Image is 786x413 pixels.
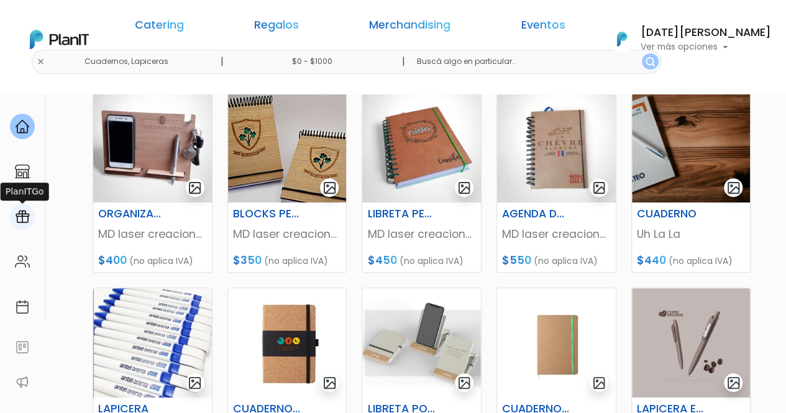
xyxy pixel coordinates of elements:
[641,43,771,52] p: Ver más opciones
[135,20,184,35] a: Catering
[220,54,223,69] p: |
[601,23,771,55] button: PlanIt Logo [DATE][PERSON_NAME] Ver más opciones
[98,253,127,268] span: $400
[669,255,733,267] span: (no aplica IVA)
[496,93,616,273] a: gallery-light AGENDA DE ECOCUERO MD laser creaciones $550 (no aplica IVA)
[497,93,616,202] img: thumb_11_Agenda_A5_Tapa_EcoCuero-PhotoRoom-PhotoRoom.png
[93,288,212,397] img: thumb_6C5B1A3A-9D11-418A-A57B-6FE436E2BFA2.jpeg
[91,207,173,220] h6: ORGANIZADOR DE OFICINA
[367,253,396,268] span: $450
[497,288,616,397] img: thumb_Captura_de_pantalla_2023-06-09_174336.jpg
[495,207,577,220] h6: AGENDA DE ECOCUERO
[632,288,751,397] img: thumb_Captura_de_pantalla_2023-07-05_174538222225236.jpg
[457,376,472,390] img: gallery-light
[362,288,481,397] img: thumb_Captura_de_pantalla_2023-06-09_173130_2222.jpg
[1,183,49,201] div: PlanITGo
[15,119,30,134] img: home-e721727adea9d79c4d83392d1f703f7f8bce08238fde08b1acbfd93340b81755.svg
[631,93,751,273] a: gallery-light CUADERNO Uh La La $440 (no aplica IVA)
[401,54,404,69] p: |
[637,226,746,242] p: Uh La La
[637,253,666,268] span: $440
[227,93,347,273] a: gallery-light BLOCKS PERSONALIZADOS MD laser creaciones $350 (no aplica IVA)
[322,376,337,390] img: gallery-light
[15,374,30,389] img: partners-52edf745621dab592f3b2c58e3bca9d71375a7ef29c3b500c9f145b62cc070d4.svg
[534,255,598,267] span: (no aplica IVA)
[641,27,771,39] h6: [DATE][PERSON_NAME]
[629,207,711,220] h6: CUADERNO
[406,50,660,74] input: Buscá algo en particular..
[632,93,751,202] img: thumb_image00032__4_-PhotoRoom__1_.png
[188,181,202,195] img: gallery-light
[608,25,636,53] img: PlanIt Logo
[188,376,202,390] img: gallery-light
[233,253,262,268] span: $350
[37,58,45,66] img: close-6986928ebcb1d6c9903e3b54e860dbc4d054630f23adef3a32610726dff6a82b.svg
[502,253,531,268] span: $550
[226,207,308,220] h6: BLOCKS PERSONALIZADOS
[362,93,482,273] a: gallery-light LIBRETA PERSONALIZADA MD laser creaciones $450 (no aplica IVA)
[98,226,207,242] p: MD laser creaciones
[30,30,89,49] img: PlanIt Logo
[322,181,337,195] img: gallery-light
[93,93,212,202] img: thumb_WhatsApp_Image_2023-07-11_at_18.44-PhotoRoom.png
[592,376,606,390] img: gallery-light
[228,93,347,202] img: thumb_09_Blocks_A6.png
[15,340,30,355] img: feedback-78b5a0c8f98aac82b08bfc38622c3050aee476f2c9584af64705fc4e61158814.svg
[521,20,565,35] a: Eventos
[93,93,212,273] a: gallery-light ORGANIZADOR DE OFICINA MD laser creaciones $400 (no aplica IVA)
[726,181,741,195] img: gallery-light
[457,181,472,195] img: gallery-light
[592,181,606,195] img: gallery-light
[399,255,463,267] span: (no aplica IVA)
[362,93,481,202] img: thumb_WhatsApp_Image_2023-07-11_at_18.40-PhotoRoom__1_.png
[264,255,328,267] span: (no aplica IVA)
[64,12,179,36] div: ¿Necesitás ayuda?
[233,226,342,242] p: MD laser creaciones
[254,20,299,35] a: Regalos
[15,164,30,179] img: marketplace-4ceaa7011d94191e9ded77b95e3339b90024bf715f7c57f8cf31f2d8c509eaba.svg
[15,299,30,314] img: calendar-87d922413cdce8b2cf7b7f5f62616a5cf9e4887200fb71536465627b3292af00.svg
[502,226,611,242] p: MD laser creaciones
[15,209,30,224] img: campaigns-02234683943229c281be62815700db0a1741e53638e28bf9629b52c665b00959.svg
[369,20,450,35] a: Merchandising
[367,226,476,242] p: MD laser creaciones
[228,288,347,397] img: thumb_111111.jpg
[360,207,442,220] h6: LIBRETA PERSONALIZADA
[15,254,30,269] img: people-662611757002400ad9ed0e3c099ab2801c6687ba6c219adb57efc949bc21e19d.svg
[646,57,655,66] img: search_button-432b6d5273f82d61273b3651a40e1bd1b912527efae98b1b7a1b2c0702e16a8d.svg
[129,255,193,267] span: (no aplica IVA)
[726,376,741,390] img: gallery-light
